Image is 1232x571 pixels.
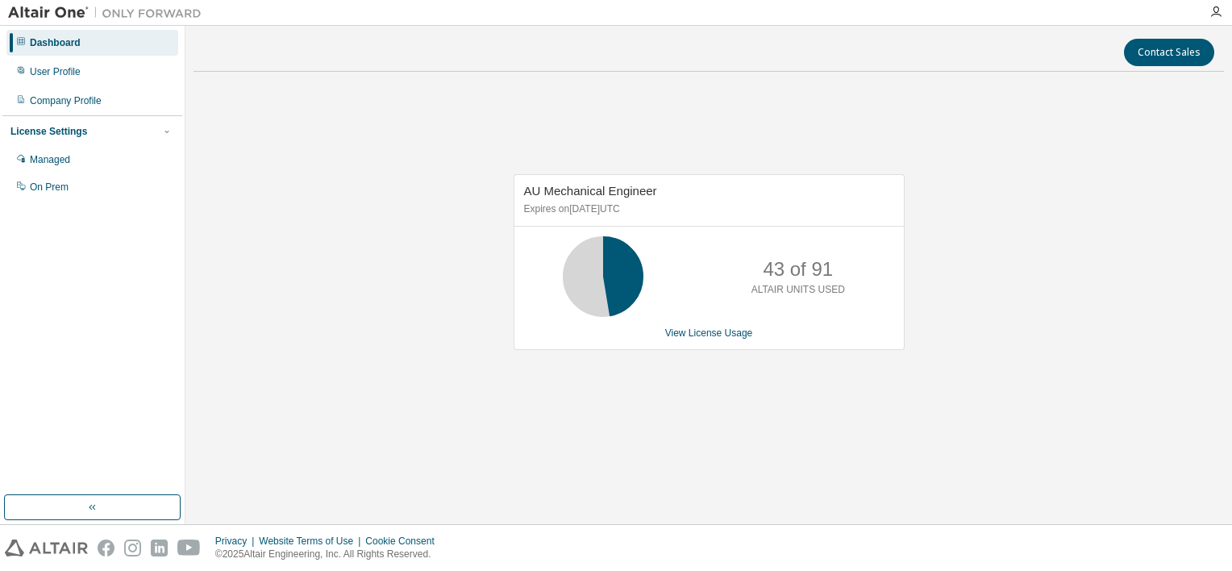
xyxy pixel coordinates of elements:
[30,153,70,166] div: Managed
[30,36,81,49] div: Dashboard
[365,535,443,548] div: Cookie Consent
[763,256,833,283] p: 43 of 91
[215,548,444,561] p: © 2025 Altair Engineering, Inc. All Rights Reserved.
[124,540,141,556] img: instagram.svg
[30,65,81,78] div: User Profile
[215,535,259,548] div: Privacy
[524,184,657,198] span: AU Mechanical Engineer
[524,202,890,216] p: Expires on [DATE] UTC
[8,5,210,21] img: Altair One
[1124,39,1214,66] button: Contact Sales
[10,125,87,138] div: License Settings
[259,535,365,548] div: Website Terms of Use
[151,540,168,556] img: linkedin.svg
[665,327,753,339] a: View License Usage
[98,540,114,556] img: facebook.svg
[30,94,102,107] div: Company Profile
[30,181,69,194] div: On Prem
[177,540,201,556] img: youtube.svg
[751,283,845,297] p: ALTAIR UNITS USED
[5,540,88,556] img: altair_logo.svg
